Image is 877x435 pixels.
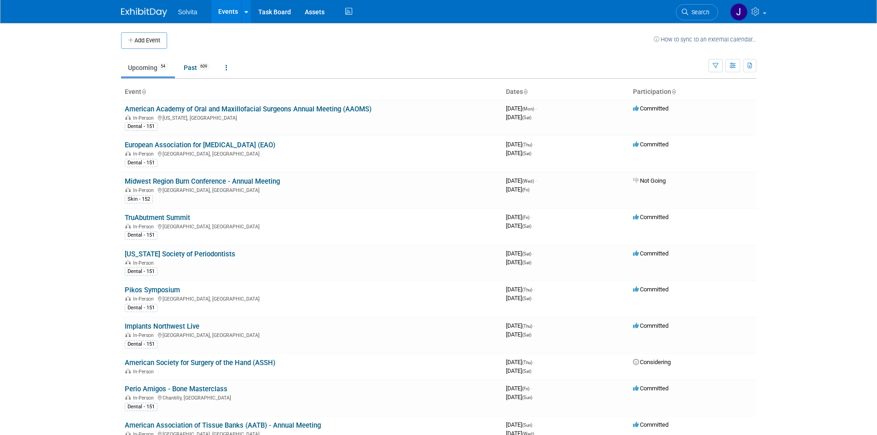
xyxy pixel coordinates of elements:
a: TruAbutment Summit [125,214,190,222]
a: How to sync to an external calendar... [654,36,756,43]
span: [DATE] [506,259,531,266]
a: American Academy of Oral and Maxillofacial Surgeons Annual Meeting (AAOMS) [125,105,372,113]
a: Pikos Symposium [125,286,180,294]
span: (Sun) [522,395,532,400]
span: (Sat) [522,332,531,337]
span: (Thu) [522,360,532,365]
div: Dental - 151 [125,304,157,312]
span: Committed [633,385,668,392]
span: [DATE] [506,141,535,148]
img: In-Person Event [125,187,131,192]
div: Dental - 151 [125,267,157,276]
span: (Sat) [522,296,531,301]
div: Dental - 151 [125,231,157,239]
a: Implants Northwest Live [125,322,199,331]
div: [GEOGRAPHIC_DATA], [GEOGRAPHIC_DATA] [125,295,499,302]
span: In-Person [133,332,157,338]
span: (Sat) [522,115,531,120]
a: American Association of Tissue Banks (AATB) - Annual Meeting [125,421,321,429]
span: (Sun) [522,423,532,428]
span: Committed [633,421,668,428]
a: Perio Amigos - Bone Masterclass [125,385,227,393]
img: In-Person Event [125,151,131,156]
img: In-Person Event [125,115,131,120]
span: - [535,177,537,184]
span: [DATE] [506,150,531,157]
div: Chantilly, [GEOGRAPHIC_DATA] [125,394,499,401]
th: Participation [629,84,756,100]
div: Skin - 152 [125,195,153,203]
span: - [534,286,535,293]
span: 54 [158,63,168,70]
span: [DATE] [506,177,537,184]
span: [DATE] [506,295,531,302]
a: [US_STATE] Society of Periodontists [125,250,235,258]
span: In-Person [133,395,157,401]
th: Event [121,84,502,100]
span: In-Person [133,296,157,302]
a: Sort by Participation Type [671,88,676,95]
img: In-Person Event [125,296,131,301]
img: In-Person Event [125,332,131,337]
span: In-Person [133,115,157,121]
div: [GEOGRAPHIC_DATA], [GEOGRAPHIC_DATA] [125,331,499,338]
div: [GEOGRAPHIC_DATA], [GEOGRAPHIC_DATA] [125,222,499,230]
span: [DATE] [506,214,532,220]
span: In-Person [133,369,157,375]
a: European Association for [MEDICAL_DATA] (EAO) [125,141,275,149]
a: Upcoming54 [121,59,175,76]
div: [GEOGRAPHIC_DATA], [GEOGRAPHIC_DATA] [125,150,499,157]
img: In-Person Event [125,369,131,373]
div: Dental - 151 [125,159,157,167]
span: Not Going [633,177,666,184]
span: Committed [633,105,668,112]
span: - [534,322,535,329]
span: In-Person [133,151,157,157]
div: [GEOGRAPHIC_DATA], [GEOGRAPHIC_DATA] [125,186,499,193]
span: [DATE] [506,359,535,365]
div: Dental - 151 [125,122,157,131]
span: (Thu) [522,287,532,292]
span: - [535,105,537,112]
span: [DATE] [506,186,529,193]
div: Dental - 151 [125,403,157,411]
span: In-Person [133,260,157,266]
span: Committed [633,322,668,329]
span: Committed [633,141,668,148]
span: (Sat) [522,260,531,265]
img: In-Person Event [125,395,131,400]
span: - [531,385,532,392]
a: Search [676,4,718,20]
span: - [534,421,535,428]
img: Josh Richardson [730,3,748,21]
a: Sort by Start Date [523,88,528,95]
span: [DATE] [506,222,531,229]
span: [DATE] [506,421,535,428]
span: (Fri) [522,215,529,220]
span: (Sat) [522,251,531,256]
span: In-Person [133,224,157,230]
span: (Fri) [522,386,529,391]
span: (Thu) [522,142,532,147]
span: Considering [633,359,671,365]
img: ExhibitDay [121,8,167,17]
a: Midwest Region Burn Conference - Annual Meeting [125,177,280,186]
img: In-Person Event [125,224,131,228]
th: Dates [502,84,629,100]
span: In-Person [133,187,157,193]
img: In-Person Event [125,260,131,265]
div: Dental - 151 [125,340,157,348]
span: (Sat) [522,369,531,374]
span: - [531,214,532,220]
span: Search [688,9,709,16]
span: - [533,250,534,257]
span: - [534,359,535,365]
a: Past609 [177,59,217,76]
span: [DATE] [506,394,532,400]
span: (Mon) [522,106,534,111]
span: Solvita [178,8,197,16]
span: Committed [633,214,668,220]
span: (Sat) [522,224,531,229]
button: Add Event [121,32,167,49]
span: [DATE] [506,105,537,112]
